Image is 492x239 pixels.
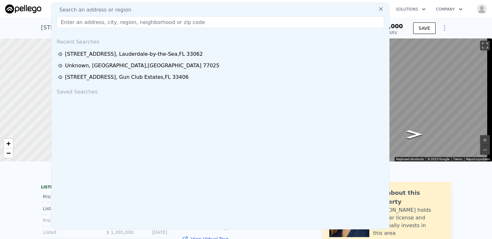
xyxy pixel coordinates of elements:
span: © 2025 Google [428,157,449,161]
button: Toggle fullscreen view [480,41,490,50]
div: LISTING & SALE HISTORY [41,185,169,191]
button: Company [431,4,468,15]
button: Show Options [438,22,451,35]
a: Zoom out [4,148,13,158]
img: Pellego [5,4,41,13]
div: Price Decrease [43,217,100,224]
div: Price Decrease [43,194,100,200]
div: Listed [43,205,100,212]
div: Unknown , [GEOGRAPHIC_DATA] , [GEOGRAPHIC_DATA] 77025 [65,62,219,70]
div: Listed [43,229,100,235]
div: [PERSON_NAME] holds a broker license and personally invests in this area [373,206,445,237]
div: [STREET_ADDRESS] , Lauderdale-by-the-Sea , FL 33062 [65,50,203,58]
input: Enter an address, city, region, neighborhood or zip code [57,16,384,28]
button: Keyboard shortcuts [396,157,424,161]
a: Report a problem [466,157,490,161]
button: Solutions [391,4,431,15]
a: Terms (opens in new tab) [453,157,462,161]
div: Recent Searches [54,33,387,48]
div: [STREET_ADDRESS] , Gun Club Estates , FL 33406 [65,73,189,81]
img: avatar [477,4,487,14]
div: Ask about this property [373,188,445,206]
div: Saved Searches [54,83,387,98]
button: Zoom in [480,135,490,145]
span: $ 1,395,000 [106,230,134,235]
span: − [6,149,11,157]
div: Street View [293,38,492,161]
div: Map [293,38,492,161]
a: Unknown, [GEOGRAPHIC_DATA],[GEOGRAPHIC_DATA] 77025 [58,62,385,70]
a: [STREET_ADDRESS], Lauderdale-by-the-Sea,FL 33062 [58,50,385,58]
div: [DATE] [139,229,167,235]
a: Zoom in [4,139,13,148]
button: SAVE [413,22,436,34]
button: Zoom out [480,145,490,155]
a: [STREET_ADDRESS], Gun Club Estates,FL 33406 [58,73,385,81]
span: + [6,139,11,147]
path: Go North, Jimmy Buffett Mem Hwy [399,128,429,141]
div: [STREET_ADDRESS] , Lauderdale-by-the-Sea , FL 33062 [41,23,198,32]
span: Search an address or region [54,6,131,14]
